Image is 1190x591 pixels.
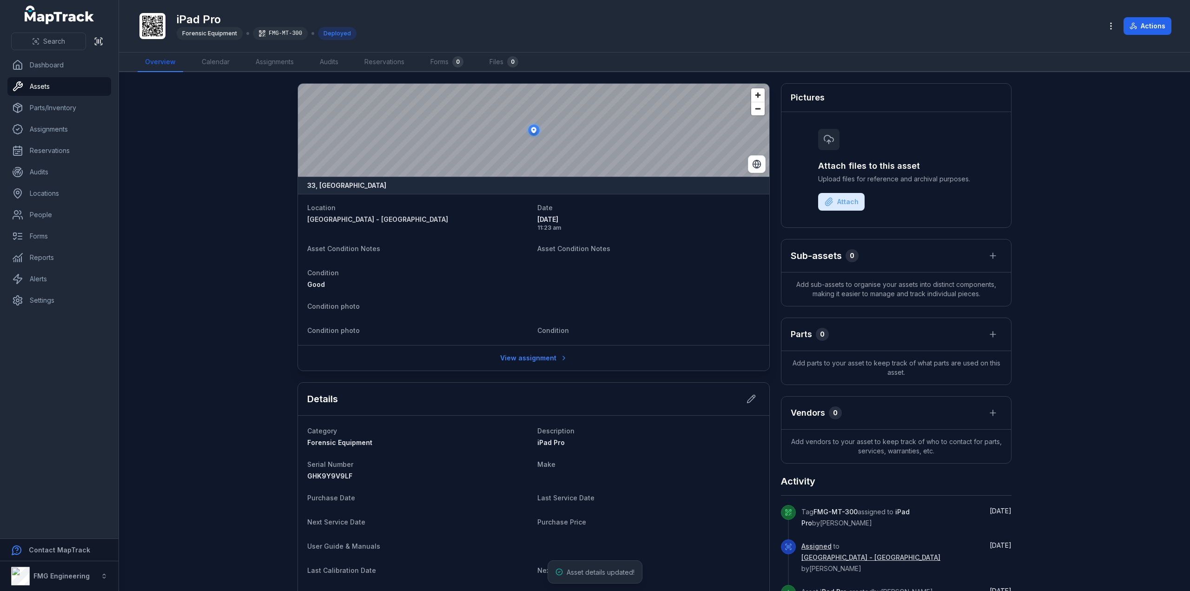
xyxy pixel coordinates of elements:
a: Forms [7,227,111,246]
button: Attach [818,193,865,211]
strong: FMG Engineering [33,572,90,580]
span: Last Calibration Date [307,566,376,574]
span: Condition photo [307,326,360,334]
time: 9/30/2025, 11:27:13 AM [990,507,1011,515]
span: Add parts to your asset to keep track of what parts are used on this asset. [781,351,1011,385]
a: View assignment [494,349,574,367]
span: iPad Pro [537,438,565,446]
span: Search [43,37,65,46]
span: FMG-MT-300 [813,508,858,516]
div: 0 [846,249,859,262]
span: Next Service Date [307,518,365,526]
h3: Parts [791,328,812,341]
span: Add sub-assets to organise your assets into distinct components, making it easier to manage and t... [781,272,1011,306]
a: [GEOGRAPHIC_DATA] - [GEOGRAPHIC_DATA] [307,215,530,224]
time: 9/30/2025, 11:23:18 AM [537,215,760,232]
a: Audits [312,53,346,72]
strong: Contact MapTrack [29,546,90,554]
canvas: Map [298,84,770,177]
span: Asset Condition Notes [537,245,610,252]
span: Purchase Price [537,518,586,526]
span: [DATE] [990,541,1011,549]
span: [DATE] [990,507,1011,515]
a: Dashboard [7,56,111,74]
span: Purchase Date [307,494,355,502]
span: to by [PERSON_NAME] [801,542,940,572]
a: Forms0 [423,53,471,72]
button: Switch to Satellite View [748,155,766,173]
span: User Guide & Manuals [307,542,380,550]
button: Zoom in [751,88,765,102]
a: Locations [7,184,111,203]
span: Condition photo [307,302,360,310]
button: Search [11,33,86,50]
a: People [7,206,111,224]
span: [DATE] [537,215,760,224]
span: Category [307,427,337,435]
a: Alerts [7,270,111,288]
a: Assets [7,77,111,96]
span: Asset details updated! [567,568,635,576]
div: Deployed [318,27,357,40]
span: Description [537,427,575,435]
h2: Details [307,392,338,405]
span: Next Calibration Due Date [537,566,622,574]
span: Make [537,460,555,468]
h2: Sub-assets [791,249,842,262]
div: 0 [829,406,842,419]
span: Date [537,204,553,212]
span: [GEOGRAPHIC_DATA] - [GEOGRAPHIC_DATA] [307,215,448,223]
span: 11:23 am [537,224,760,232]
div: 0 [452,56,463,67]
span: Serial Number [307,460,353,468]
span: Asset Condition Notes [307,245,380,252]
a: Parts/Inventory [7,99,111,117]
div: 0 [507,56,518,67]
span: Good [307,280,325,288]
span: Add vendors to your asset to keep track of who to contact for parts, services, warranties, etc. [781,430,1011,463]
a: Assignments [7,120,111,139]
span: Upload files for reference and archival purposes. [818,174,974,184]
div: FMG-MT-300 [253,27,308,40]
button: Actions [1124,17,1171,35]
span: Forensic Equipment [182,30,237,37]
button: Zoom out [751,102,765,115]
a: Audits [7,163,111,181]
time: 9/30/2025, 11:23:18 AM [990,541,1011,549]
h3: Attach files to this asset [818,159,974,173]
a: Assigned [801,542,832,551]
a: Reservations [7,141,111,160]
h2: Activity [781,475,815,488]
span: Location [307,204,336,212]
a: Reports [7,248,111,267]
span: GHK9Y9V9LF [307,472,352,480]
span: Condition [537,326,569,334]
a: [GEOGRAPHIC_DATA] - [GEOGRAPHIC_DATA] [801,553,940,562]
strong: 33, [GEOGRAPHIC_DATA] [307,181,386,190]
h3: Vendors [791,406,825,419]
h1: iPad Pro [177,12,357,27]
span: Last Service Date [537,494,595,502]
a: Assignments [248,53,301,72]
a: Files0 [482,53,526,72]
span: Forensic Equipment [307,438,372,446]
span: Tag assigned to by [PERSON_NAME] [801,508,910,527]
a: Settings [7,291,111,310]
a: MapTrack [25,6,94,24]
h3: Pictures [791,91,825,104]
span: Condition [307,269,339,277]
a: Calendar [194,53,237,72]
a: Reservations [357,53,412,72]
a: Overview [138,53,183,72]
div: 0 [816,328,829,341]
